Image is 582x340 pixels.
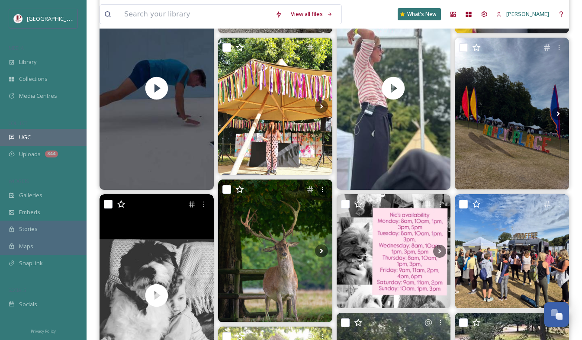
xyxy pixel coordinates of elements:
span: Media Centres [19,92,57,100]
span: WIDGETS [9,178,29,184]
img: We wanted to share what appointment slots we have at Dogmore Grooming. We understand you’re busy,... [337,194,451,308]
a: Privacy Policy [31,325,56,336]
a: [PERSON_NAME] [492,6,553,22]
span: UGC [19,133,31,141]
span: Collections [19,75,48,83]
a: View all files [286,6,337,22]
span: Stories [19,225,38,233]
img: Nothing better than combining my photography with cycling. Some of you already know that I do thi... [218,180,332,322]
span: Galleries [19,191,42,199]
span: [PERSON_NAME] [506,10,549,18]
span: Socials [19,300,37,308]
button: Open Chat [544,302,569,327]
img: Great day at Fearne Cottons Happy Place Festival. happyplaceofficial Lovely vibes and people, awa... [455,38,569,190]
span: Maps [19,242,33,250]
div: 344 [45,151,58,157]
span: Embeds [19,208,40,216]
span: Privacy Policy [31,328,56,334]
span: COLLECT [9,120,27,126]
span: Uploads [19,150,41,158]
input: Search your library [120,5,271,24]
img: Thank you Happy Place Festival for beautiful moments and memories today ♡ The sun shone her beams... [218,38,332,175]
img: Saturday mornings = ☕ #festivals #festivalcatering #eventcoffee #EventVendors #eventcaterers #eve... [455,194,569,308]
span: MEDIA [9,45,24,51]
span: SnapLink [19,259,43,267]
span: SOCIALS [9,287,26,293]
a: What's New [398,8,441,20]
span: Library [19,58,36,66]
img: download%20(5).png [14,14,23,23]
span: [GEOGRAPHIC_DATA] [27,14,82,22]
